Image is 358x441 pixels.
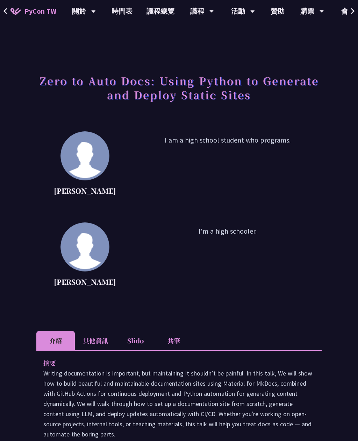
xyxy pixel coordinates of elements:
p: [PERSON_NAME] [54,277,116,287]
p: I am a high school student who programs. [134,135,322,198]
h1: Zero to Auto Docs: Using Python to Generate and Deploy Static Sites [36,70,322,105]
p: [PERSON_NAME] [54,186,116,196]
li: 介紹 [36,331,75,350]
li: 其他資訊 [75,331,116,350]
img: Tiffany Gau [60,222,109,271]
p: Writing documentation is important, but maintaining it shouldn’t be painful. In this talk, We wil... [43,368,315,439]
img: Daniel Gau [60,131,109,180]
a: PyCon TW [3,2,63,20]
li: Slido [116,331,155,350]
li: 共筆 [155,331,193,350]
p: I'm a high schooler. [134,226,322,289]
span: PyCon TW [24,6,56,16]
p: 摘要 [43,358,301,368]
img: Home icon of PyCon TW 2025 [10,8,21,15]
